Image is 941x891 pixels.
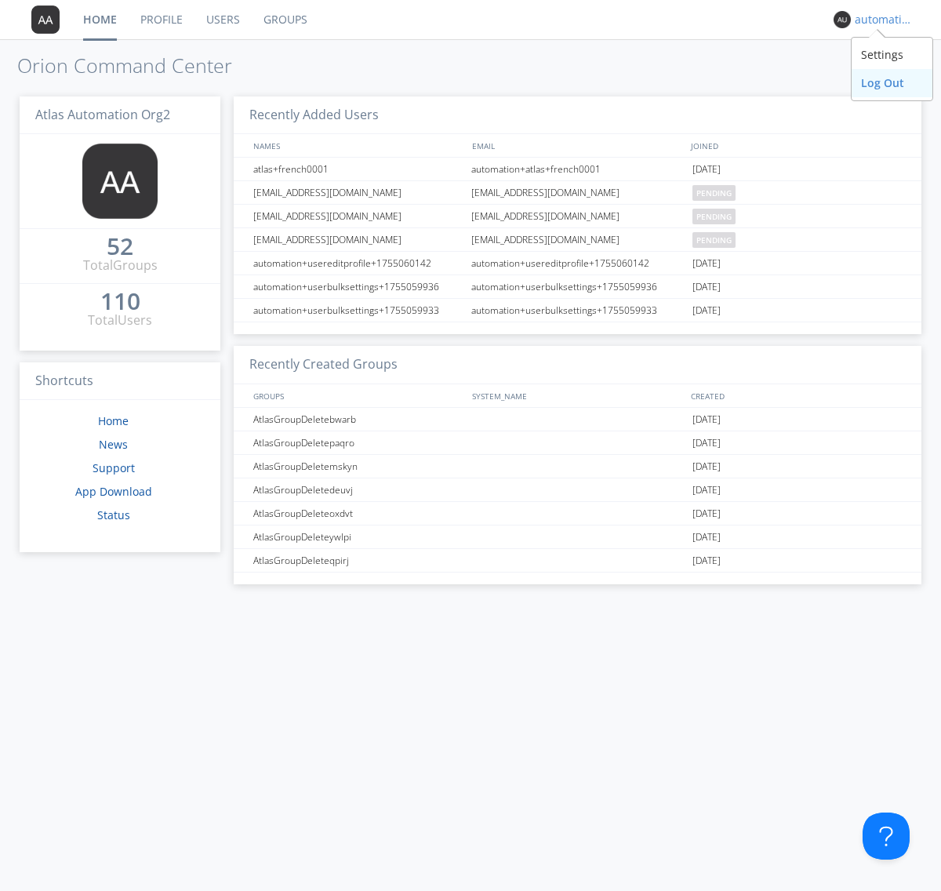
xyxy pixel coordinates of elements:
div: Settings [852,41,932,69]
a: News [99,437,128,452]
div: automation+userbulksettings+1755059936 [467,275,688,298]
a: AtlasGroupDeletedeuvj[DATE] [234,478,921,502]
span: Atlas Automation Org2 [35,106,170,123]
div: AtlasGroupDeletebwarb [249,408,467,431]
span: [DATE] [692,455,721,478]
img: 373638.png [31,5,60,34]
img: 373638.png [834,11,851,28]
div: atlas+french0001 [249,158,467,180]
div: Log Out [852,69,932,97]
img: 373638.png [82,144,158,219]
div: JOINED [687,134,906,157]
div: Total Users [88,311,152,329]
div: automation+usereditprofile+1755060142 [467,252,688,275]
a: automation+userbulksettings+1755059933automation+userbulksettings+1755059933[DATE] [234,299,921,322]
span: pending [692,185,736,201]
div: automation+atlas+nodispatch+org2 [855,12,914,27]
div: Total Groups [83,256,158,275]
span: [DATE] [692,478,721,502]
a: AtlasGroupDeleteywlpi[DATE] [234,526,921,549]
div: automation+userbulksettings+1755059933 [249,299,467,322]
a: AtlasGroupDeletepaqro[DATE] [234,431,921,455]
span: pending [692,232,736,248]
div: automation+userbulksettings+1755059936 [249,275,467,298]
a: AtlasGroupDeletemskyn[DATE] [234,455,921,478]
a: AtlasGroupDeleteqpirj[DATE] [234,549,921,573]
div: automation+atlas+french0001 [467,158,688,180]
div: [EMAIL_ADDRESS][DOMAIN_NAME] [467,181,688,204]
h3: Recently Added Users [234,96,921,135]
h3: Recently Created Groups [234,346,921,384]
span: [DATE] [692,408,721,431]
span: [DATE] [692,431,721,455]
a: Home [98,413,129,428]
div: EMAIL [468,134,687,157]
div: [EMAIL_ADDRESS][DOMAIN_NAME] [249,181,467,204]
div: SYSTEM_NAME [468,384,687,407]
span: [DATE] [692,526,721,549]
iframe: Toggle Customer Support [863,813,910,860]
span: pending [692,209,736,224]
a: 110 [100,293,140,311]
span: [DATE] [692,549,721,573]
div: AtlasGroupDeleteywlpi [249,526,467,548]
a: Status [97,507,130,522]
a: AtlasGroupDeletebwarb[DATE] [234,408,921,431]
div: CREATED [687,384,906,407]
div: [EMAIL_ADDRESS][DOMAIN_NAME] [467,228,688,251]
a: [EMAIL_ADDRESS][DOMAIN_NAME][EMAIL_ADDRESS][DOMAIN_NAME]pending [234,181,921,205]
span: [DATE] [692,158,721,181]
a: atlas+french0001automation+atlas+french0001[DATE] [234,158,921,181]
div: NAMES [249,134,464,157]
a: [EMAIL_ADDRESS][DOMAIN_NAME][EMAIL_ADDRESS][DOMAIN_NAME]pending [234,228,921,252]
span: [DATE] [692,252,721,275]
div: AtlasGroupDeletepaqro [249,431,467,454]
div: automation+usereditprofile+1755060142 [249,252,467,275]
a: [EMAIL_ADDRESS][DOMAIN_NAME][EMAIL_ADDRESS][DOMAIN_NAME]pending [234,205,921,228]
div: 110 [100,293,140,309]
a: 52 [107,238,133,256]
span: [DATE] [692,502,721,526]
a: automation+userbulksettings+1755059936automation+userbulksettings+1755059936[DATE] [234,275,921,299]
a: automation+usereditprofile+1755060142automation+usereditprofile+1755060142[DATE] [234,252,921,275]
span: [DATE] [692,275,721,299]
div: GROUPS [249,384,464,407]
div: 52 [107,238,133,254]
div: AtlasGroupDeletemskyn [249,455,467,478]
div: [EMAIL_ADDRESS][DOMAIN_NAME] [249,205,467,227]
div: automation+userbulksettings+1755059933 [467,299,688,322]
a: AtlasGroupDeleteoxdvt[DATE] [234,502,921,526]
div: [EMAIL_ADDRESS][DOMAIN_NAME] [467,205,688,227]
div: AtlasGroupDeleteoxdvt [249,502,467,525]
a: Support [93,460,135,475]
div: AtlasGroupDeleteqpirj [249,549,467,572]
h3: Shortcuts [20,362,220,401]
span: [DATE] [692,299,721,322]
div: [EMAIL_ADDRESS][DOMAIN_NAME] [249,228,467,251]
a: App Download [75,484,152,499]
div: AtlasGroupDeletedeuvj [249,478,467,501]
